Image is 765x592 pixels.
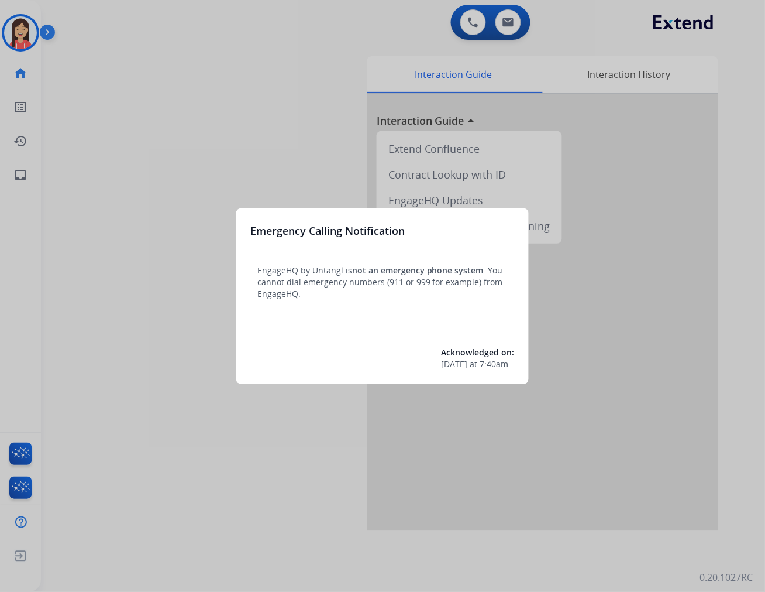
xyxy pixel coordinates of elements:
span: 7:40am [480,358,509,370]
h3: Emergency Calling Notification [250,223,405,239]
div: at [442,358,515,370]
span: [DATE] [442,358,468,370]
p: EngageHQ by Untangl is . You cannot dial emergency numbers (911 or 999 for example) from EngageHQ. [257,265,508,300]
p: 0.20.1027RC [700,571,753,585]
span: not an emergency phone system [352,265,484,276]
span: Acknowledged on: [442,347,515,358]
